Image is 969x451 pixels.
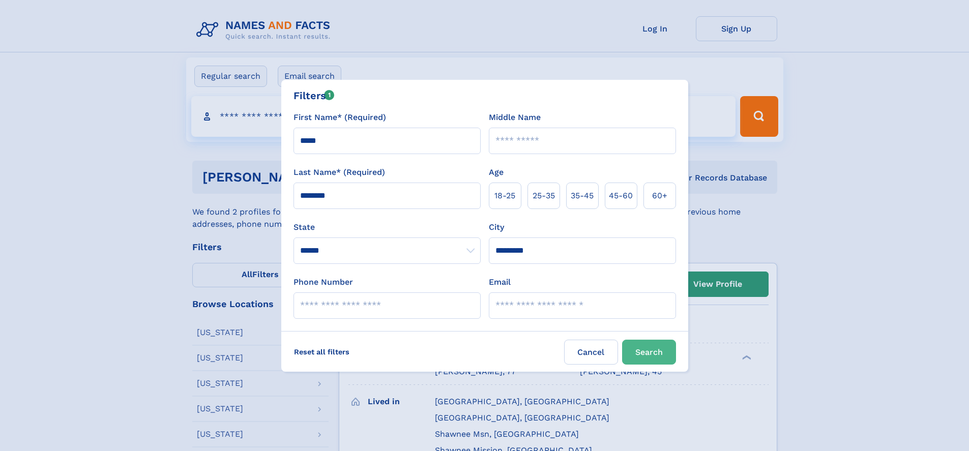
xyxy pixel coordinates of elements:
[293,111,386,124] label: First Name* (Required)
[293,221,481,233] label: State
[564,340,618,365] label: Cancel
[622,340,676,365] button: Search
[533,190,555,202] span: 25‑35
[489,221,504,233] label: City
[293,88,335,103] div: Filters
[489,276,511,288] label: Email
[293,276,353,288] label: Phone Number
[609,190,633,202] span: 45‑60
[293,166,385,178] label: Last Name* (Required)
[571,190,594,202] span: 35‑45
[494,190,515,202] span: 18‑25
[652,190,667,202] span: 60+
[489,111,541,124] label: Middle Name
[287,340,356,364] label: Reset all filters
[489,166,504,178] label: Age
